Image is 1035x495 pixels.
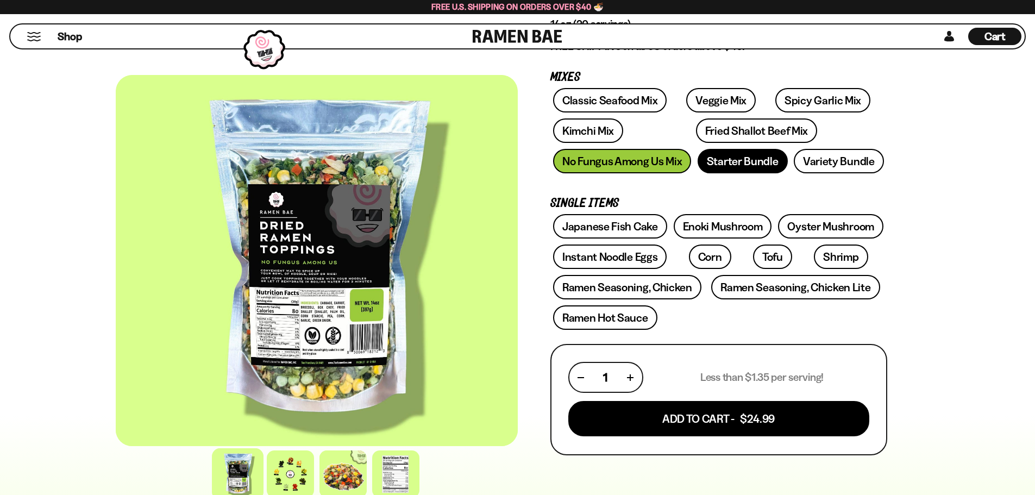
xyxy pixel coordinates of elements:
[778,214,883,239] a: Oyster Mushroom
[674,214,772,239] a: Enoki Mushroom
[775,88,870,112] a: Spicy Garlic Mix
[58,28,82,45] a: Shop
[696,118,817,143] a: Fried Shallot Beef Mix
[794,149,884,173] a: Variety Bundle
[698,149,788,173] a: Starter Bundle
[553,118,623,143] a: Kimchi Mix
[968,24,1021,48] div: Cart
[568,401,869,436] button: Add To Cart - $24.99
[553,275,701,299] a: Ramen Seasoning, Chicken
[553,245,667,269] a: Instant Noodle Eggs
[550,198,887,209] p: Single Items
[553,88,667,112] a: Classic Seafood Mix
[553,305,657,330] a: Ramen Hot Sauce
[689,245,731,269] a: Corn
[984,30,1006,43] span: Cart
[58,29,82,44] span: Shop
[550,72,887,83] p: Mixes
[27,32,41,41] button: Mobile Menu Trigger
[711,275,880,299] a: Ramen Seasoning, Chicken Lite
[431,2,604,12] span: Free U.S. Shipping on Orders over $40 🍜
[753,245,792,269] a: Tofu
[686,88,756,112] a: Veggie Mix
[553,214,667,239] a: Japanese Fish Cake
[814,245,868,269] a: Shrimp
[603,371,607,384] span: 1
[700,371,824,384] p: Less than $1.35 per serving!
